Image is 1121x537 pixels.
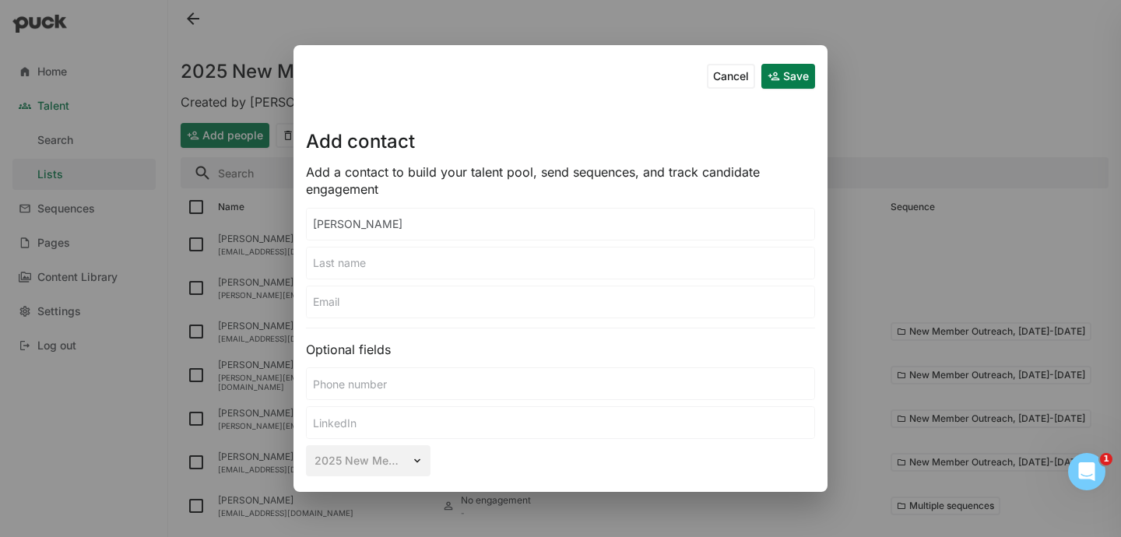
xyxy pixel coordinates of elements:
[761,64,815,89] button: Save
[306,341,815,358] div: Optional fields
[307,209,814,240] input: First name
[707,64,755,89] button: Cancel
[1068,453,1105,490] iframe: Intercom live chat
[307,368,814,399] input: Phone number
[306,163,815,198] div: Add a contact to build your talent pool, send sequences, and track candidate engagement
[1100,453,1112,465] span: 1
[307,247,814,279] input: Last name
[306,132,415,151] h1: Add contact
[307,407,814,438] input: LinkedIn
[307,286,814,318] input: Email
